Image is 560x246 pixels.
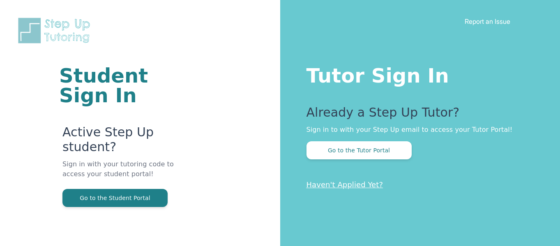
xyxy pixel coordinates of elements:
[307,146,412,154] a: Go to the Tutor Portal
[59,66,182,105] h1: Student Sign In
[62,125,182,159] p: Active Step Up student?
[16,16,95,45] img: Step Up Tutoring horizontal logo
[307,62,528,85] h1: Tutor Sign In
[307,180,383,189] a: Haven't Applied Yet?
[307,141,412,159] button: Go to the Tutor Portal
[465,17,510,25] a: Report an Issue
[307,105,528,125] p: Already a Step Up Tutor?
[62,159,182,189] p: Sign in with your tutoring code to access your student portal!
[307,125,528,135] p: Sign in to with your Step Up email to access your Tutor Portal!
[62,189,168,207] button: Go to the Student Portal
[62,194,168,202] a: Go to the Student Portal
